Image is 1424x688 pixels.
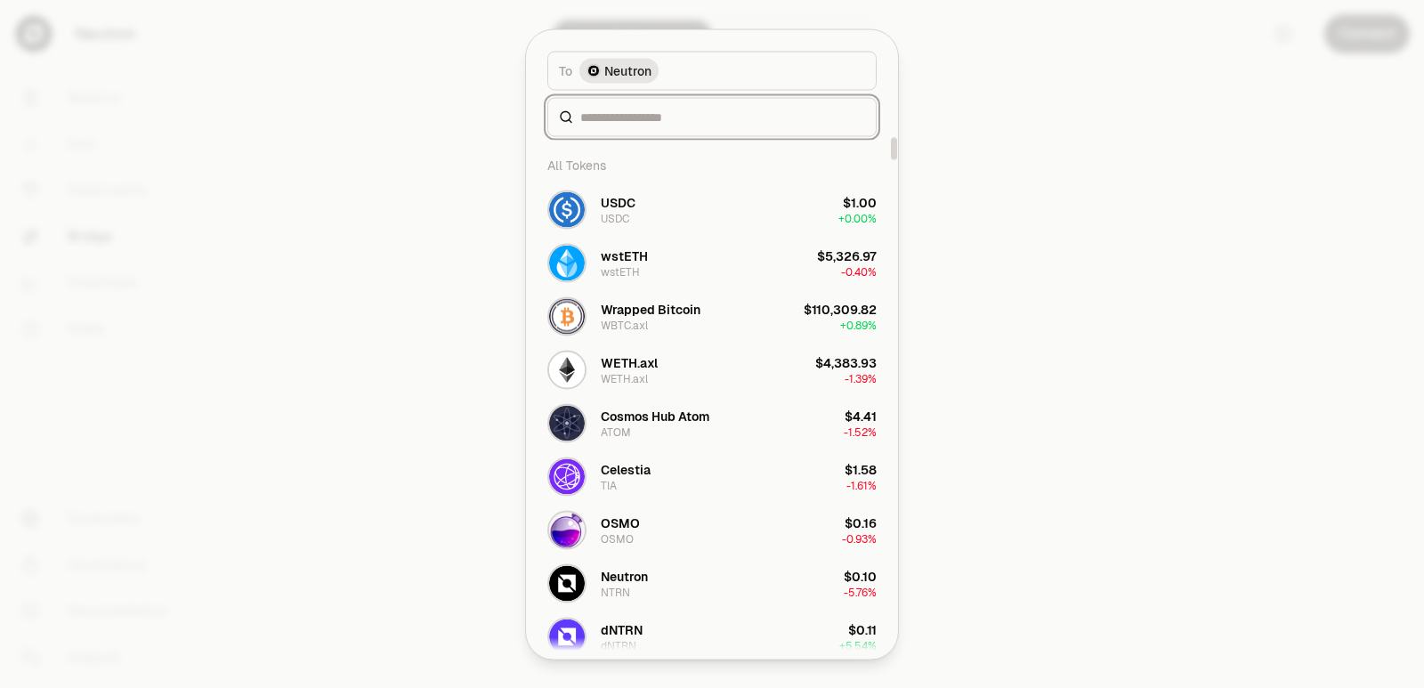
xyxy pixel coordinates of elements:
div: Wrapped Bitcoin [601,300,700,318]
div: Cosmos Hub Atom [601,407,709,425]
div: $1.00 [843,193,877,211]
button: ATOM LogoCosmos Hub AtomATOM$4.41-1.52% [537,396,887,449]
div: WBTC.axl [601,318,648,332]
span: To [559,61,572,79]
div: $4.41 [845,407,877,425]
button: WBTC.axl LogoWrapped BitcoinWBTC.axl$110,309.82+0.89% [537,289,887,343]
img: WETH.axl Logo [549,352,585,387]
img: NTRN Logo [549,565,585,601]
span: -5.76% [844,585,877,599]
img: WBTC.axl Logo [549,298,585,334]
div: NTRN [601,585,630,599]
div: OSMO [601,531,634,546]
div: USDC [601,193,635,211]
div: wstETH [601,247,648,264]
span: + 0.89% [840,318,877,332]
div: $4,383.93 [815,353,877,371]
img: ATOM Logo [549,405,585,441]
span: + 0.00% [838,211,877,225]
button: wstETH LogowstETHwstETH$5,326.97-0.40% [537,236,887,289]
div: dNTRN [601,638,636,652]
div: USDC [601,211,629,225]
span: -0.40% [841,264,877,279]
div: $0.16 [845,514,877,531]
div: WETH.axl [601,371,648,385]
div: $0.10 [844,567,877,585]
div: $110,309.82 [804,300,877,318]
button: TIA LogoCelestiaTIA$1.58-1.61% [537,449,887,503]
img: TIA Logo [549,458,585,494]
button: OSMO LogoOSMOOSMO$0.16-0.93% [537,503,887,556]
img: OSMO Logo [549,512,585,547]
button: dNTRN LogodNTRNdNTRN$0.11+5.54% [537,610,887,663]
img: Neutron Logo [588,65,599,76]
div: $1.58 [845,460,877,478]
div: All Tokens [537,147,887,182]
span: -1.52% [844,425,877,439]
button: NTRN LogoNeutronNTRN$0.10-5.76% [537,556,887,610]
span: -0.93% [842,531,877,546]
div: OSMO [601,514,640,531]
button: USDC LogoUSDCUSDC$1.00+0.00% [537,182,887,236]
div: TIA [601,478,617,492]
button: ToNeutron LogoNeutron [547,51,877,90]
span: -1.61% [846,478,877,492]
div: wstETH [601,264,640,279]
div: $0.11 [848,620,877,638]
img: USDC Logo [549,191,585,227]
div: Celestia [601,460,651,478]
div: ATOM [601,425,631,439]
div: $5,326.97 [817,247,877,264]
span: Neutron [604,61,651,79]
img: dNTRN Logo [549,619,585,654]
div: dNTRN [601,620,643,638]
span: + 5.54% [839,638,877,652]
div: Neutron [601,567,648,585]
button: WETH.axl LogoWETH.axlWETH.axl$4,383.93-1.39% [537,343,887,396]
div: WETH.axl [601,353,658,371]
span: -1.39% [845,371,877,385]
img: wstETH Logo [549,245,585,280]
